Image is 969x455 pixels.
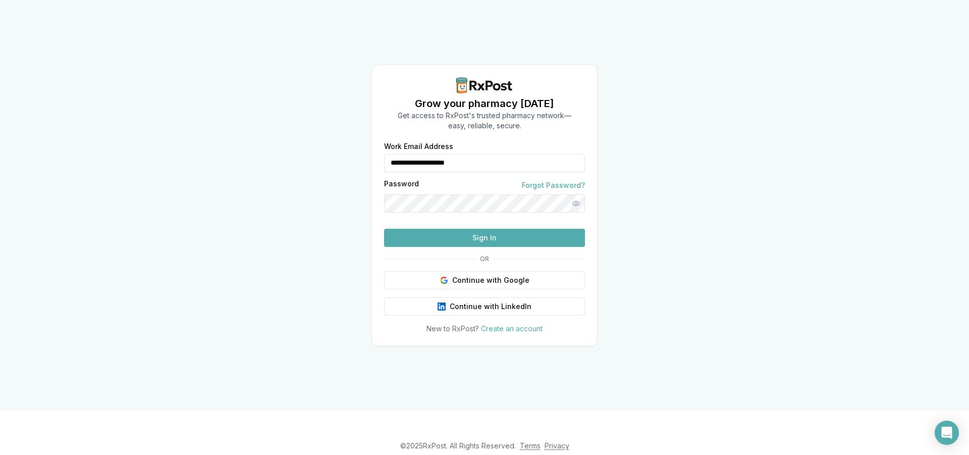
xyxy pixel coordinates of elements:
p: Get access to RxPost's trusted pharmacy network— easy, reliable, secure. [398,111,571,131]
button: Show password [567,194,585,213]
img: LinkedIn [438,302,446,311]
img: RxPost Logo [452,77,517,93]
button: Continue with LinkedIn [384,297,585,316]
a: Privacy [545,441,569,450]
h1: Grow your pharmacy [DATE] [398,96,571,111]
img: Google [440,276,448,284]
label: Password [384,180,419,190]
button: Continue with Google [384,271,585,289]
div: Open Intercom Messenger [935,421,959,445]
span: OR [476,255,493,263]
a: Forgot Password? [522,180,585,190]
a: Terms [520,441,541,450]
label: Work Email Address [384,143,585,150]
span: New to RxPost? [426,324,479,333]
button: Sign In [384,229,585,247]
a: Create an account [481,324,543,333]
